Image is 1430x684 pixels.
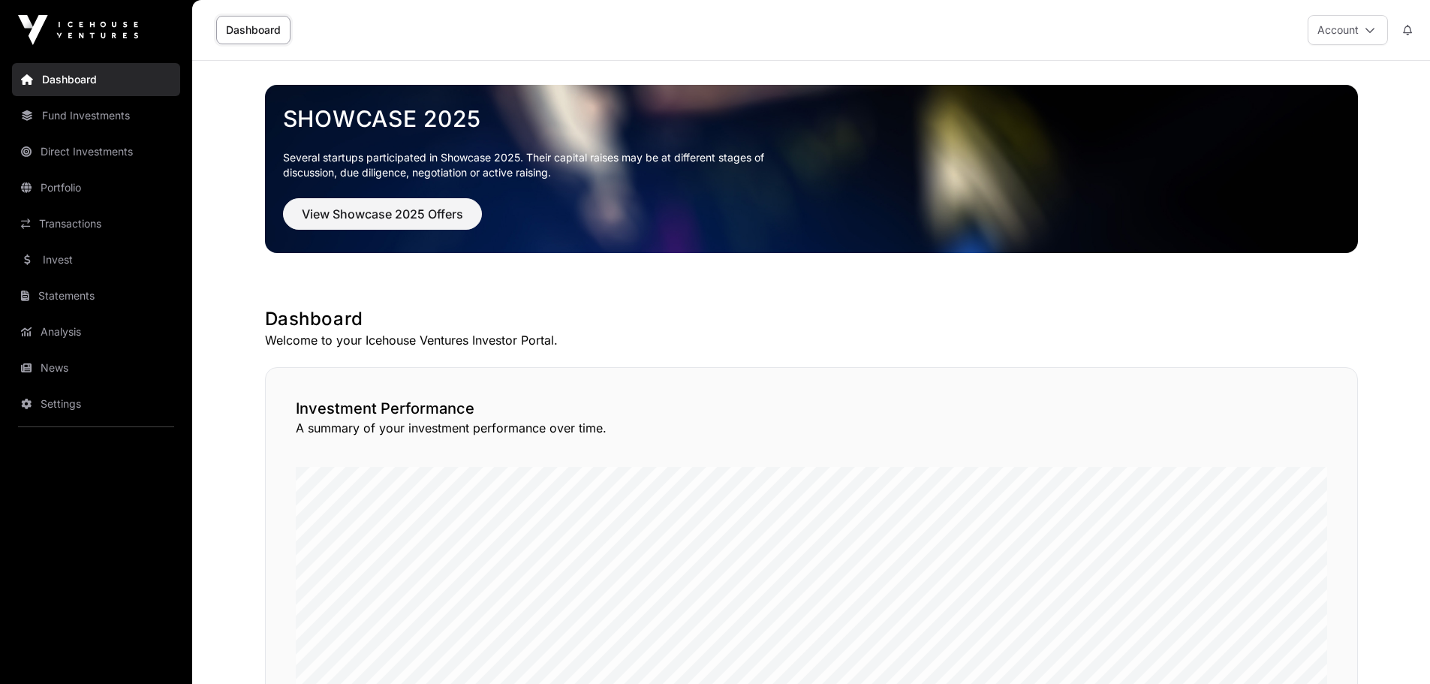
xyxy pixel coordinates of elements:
a: Settings [12,387,180,420]
a: Dashboard [216,16,291,44]
a: Transactions [12,207,180,240]
a: Statements [12,279,180,312]
a: Direct Investments [12,135,180,168]
a: Portfolio [12,171,180,204]
a: News [12,351,180,384]
h1: Dashboard [265,307,1358,331]
a: Invest [12,243,180,276]
button: Account [1308,15,1388,45]
p: Welcome to your Icehouse Ventures Investor Portal. [265,331,1358,349]
a: View Showcase 2025 Offers [283,213,482,228]
iframe: Chat Widget [1355,612,1430,684]
img: Showcase 2025 [265,85,1358,253]
h2: Investment Performance [296,398,1327,419]
a: Dashboard [12,63,180,96]
p: A summary of your investment performance over time. [296,419,1327,437]
button: View Showcase 2025 Offers [283,198,482,230]
img: Icehouse Ventures Logo [18,15,138,45]
p: Several startups participated in Showcase 2025. Their capital raises may be at different stages o... [283,150,787,180]
span: View Showcase 2025 Offers [302,205,463,223]
a: Analysis [12,315,180,348]
a: Fund Investments [12,99,180,132]
a: Showcase 2025 [283,105,1340,132]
